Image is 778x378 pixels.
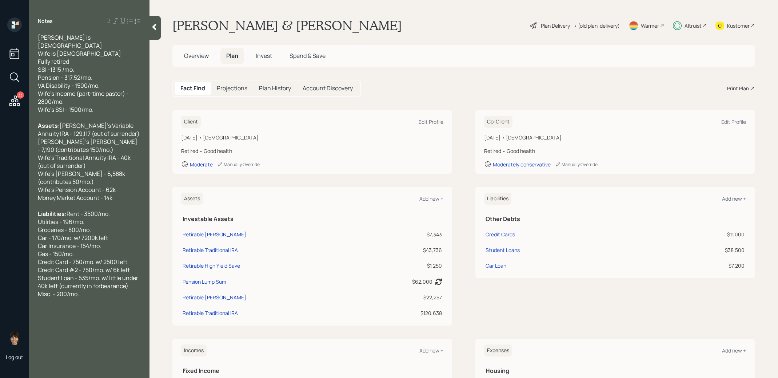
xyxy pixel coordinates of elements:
div: Kustomer [727,22,750,29]
h6: Client [181,116,201,128]
div: Retirable Traditional IRA [183,309,238,317]
div: $11,000 [649,231,745,238]
div: Print Plan [727,84,749,92]
div: Altruist [685,22,702,29]
div: Add new + [419,195,443,202]
h6: Liabilities [484,193,511,205]
h5: Other Debts [486,216,745,223]
div: $7,200 [649,262,745,269]
div: Retired • Good health [484,147,746,155]
h6: Expenses [484,344,512,357]
div: Add new + [419,347,443,354]
div: Warmer [641,22,659,29]
h5: Fixed Income [183,367,442,374]
div: • (old plan-delivery) [574,22,620,29]
div: Pension Lump Sum [183,278,226,286]
h6: Co-Client [484,116,512,128]
label: Notes [38,17,53,25]
span: Liabilities: [38,210,67,218]
span: Assets: [38,122,60,130]
span: [PERSON_NAME] is [DEMOGRAPHIC_DATA] Wife is [DEMOGRAPHIC_DATA] Fully retired SSI -1315 /mo. Pensi... [38,34,130,114]
div: Edit Profile [721,118,746,125]
div: [DATE] • [DEMOGRAPHIC_DATA] [484,134,746,141]
div: Edit Profile [419,118,443,125]
span: [PERSON_NAME]'s Variable Annuity IRA - 129,117 (out of surrender) [PERSON_NAME]'s [PERSON_NAME] -... [38,122,140,202]
div: Plan Delivery [541,22,570,29]
h6: Assets [181,193,203,205]
span: Invest [256,52,272,60]
div: Retired • Good health [181,147,443,155]
h5: Fact Find [180,85,205,92]
div: Student Loans [486,246,520,254]
div: Add new + [722,347,746,354]
div: Credit Cards [486,231,515,238]
div: $43,736 [358,246,442,254]
div: Manually Override [217,161,260,168]
h5: Housing [486,367,745,374]
div: Moderate [190,161,213,168]
span: Spend & Save [290,52,326,60]
span: Overview [184,52,209,60]
div: $7,343 [358,231,442,238]
div: $22,257 [358,294,442,301]
div: $120,638 [358,309,442,317]
div: Log out [6,354,23,361]
div: Add new + [722,195,746,202]
h6: Incomes [181,344,207,357]
h5: Account Discovery [303,85,353,92]
div: Car Loan [486,262,506,269]
span: Rent - 3500/mo. Utilities - 196/mo. Groceries - 800/mo. Car - 170/mo. w/ 7200k left Car Insurance... [38,210,139,298]
h5: Plan History [259,85,291,92]
img: treva-nostdahl-headshot.png [7,330,22,345]
h5: Investable Assets [183,216,442,223]
div: Manually Override [555,161,598,168]
div: Retirable High Yield Save [183,262,240,269]
div: $1,250 [358,262,442,269]
div: 33 [17,91,24,99]
div: $38,500 [649,246,745,254]
h1: [PERSON_NAME] & [PERSON_NAME] [172,17,402,34]
div: Retirable Traditional IRA [183,246,238,254]
div: Retirable [PERSON_NAME] [183,294,246,301]
div: Retirable [PERSON_NAME] [183,231,246,238]
div: [DATE] • [DEMOGRAPHIC_DATA] [181,134,443,141]
div: Moderately conservative [493,161,551,168]
h5: Projections [217,85,247,92]
span: Plan [226,52,238,60]
div: $62,000 [412,278,432,286]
